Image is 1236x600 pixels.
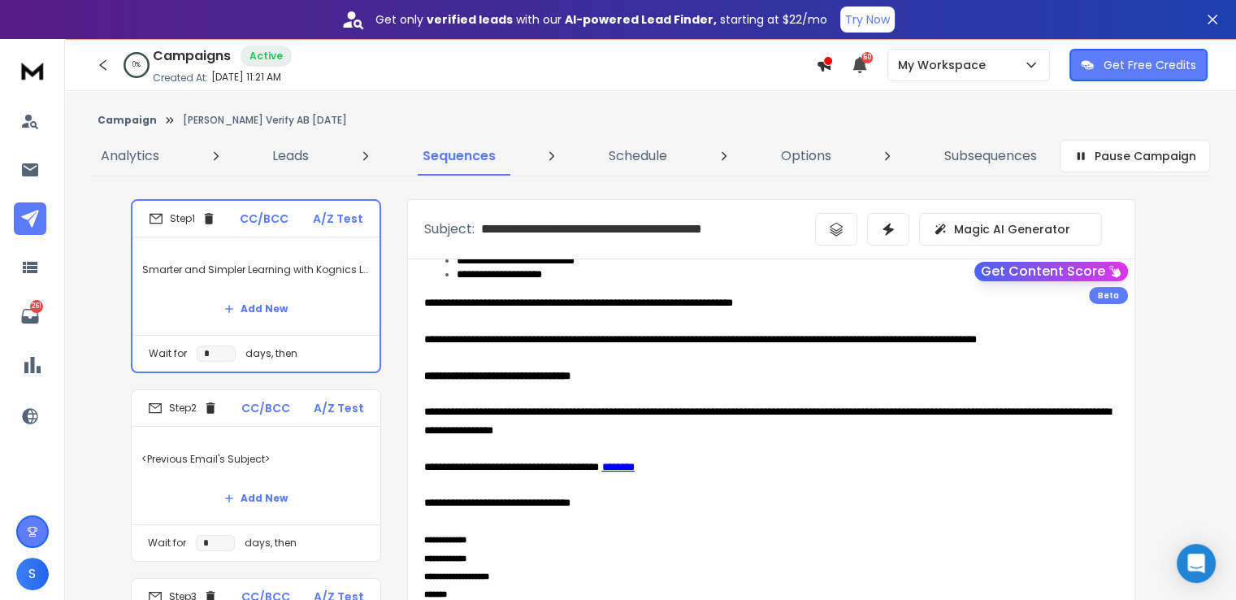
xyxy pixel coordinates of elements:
[211,482,301,515] button: Add New
[262,137,319,176] a: Leads
[413,137,505,176] a: Sequences
[1069,49,1208,81] button: Get Free Credits
[16,558,49,590] button: S
[245,537,297,550] p: days, then
[16,55,49,85] img: logo
[131,199,381,373] li: Step1CC/BCCA/Z TestSmarter and Simpler Learning with Kognics LMSAdd NewWait fordays, then
[424,220,475,239] p: Subject:
[153,46,231,66] h1: Campaigns
[1104,57,1196,73] p: Get Free Credits
[423,146,496,166] p: Sequences
[919,213,1102,246] button: Magic AI Generator
[148,537,186,550] p: Wait for
[141,437,371,482] p: <Previous Email's Subject>
[599,137,677,176] a: Schedule
[313,211,363,227] p: A/Z Test
[954,221,1070,237] p: Magic AI Generator
[840,7,895,33] button: Try Now
[149,347,187,360] p: Wait for
[375,11,827,28] p: Get only with our starting at $22/mo
[609,146,667,166] p: Schedule
[211,293,301,325] button: Add New
[30,300,43,313] p: 261
[1177,544,1216,583] div: Open Intercom Messenger
[98,114,157,127] button: Campaign
[241,46,292,67] div: Active
[427,11,513,28] strong: verified leads
[245,347,297,360] p: days, then
[1060,140,1210,172] button: Pause Campaign
[771,137,841,176] a: Options
[183,114,347,127] p: [PERSON_NAME] Verify AB [DATE]
[153,72,208,85] p: Created At:
[935,137,1047,176] a: Subsequences
[91,137,169,176] a: Analytics
[974,262,1128,281] button: Get Content Score
[1089,287,1128,304] div: Beta
[565,11,717,28] strong: AI-powered Lead Finder,
[272,146,309,166] p: Leads
[142,247,370,293] p: Smarter and Simpler Learning with Kognics LMS
[131,389,381,562] li: Step2CC/BCCA/Z Test<Previous Email's Subject>Add NewWait fordays, then
[845,11,890,28] p: Try Now
[149,211,216,226] div: Step 1
[314,400,364,416] p: A/Z Test
[781,146,831,166] p: Options
[241,400,290,416] p: CC/BCC
[861,52,873,63] span: 50
[14,300,46,333] a: 261
[101,146,159,166] p: Analytics
[148,401,218,415] div: Step 2
[944,146,1037,166] p: Subsequences
[132,60,141,70] p: 0 %
[898,57,992,73] p: My Workspace
[211,71,281,84] p: [DATE] 11:21 AM
[240,211,288,227] p: CC/BCC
